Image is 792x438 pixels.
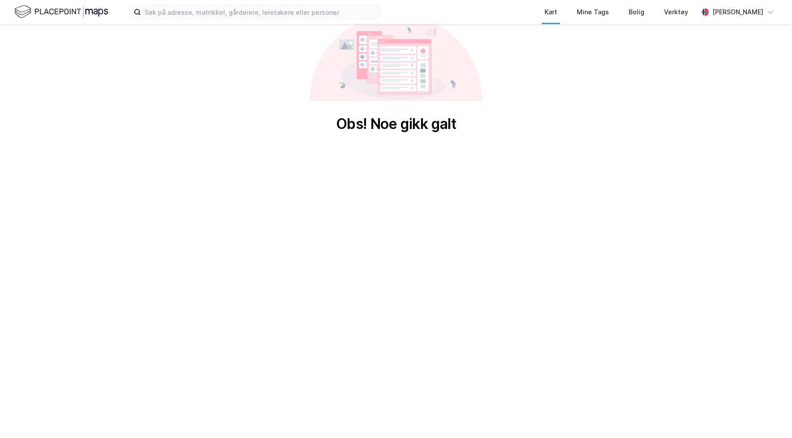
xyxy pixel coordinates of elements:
[747,395,792,438] iframe: Chat Widget
[629,7,644,17] div: Bolig
[577,7,609,17] div: Mine Tags
[141,5,380,19] input: Søk på adresse, matrikkel, gårdeiere, leietakere eller personer
[664,7,688,17] div: Verktøy
[545,7,557,17] div: Kart
[336,115,456,133] div: Obs! Noe gikk galt
[712,7,763,17] div: [PERSON_NAME]
[14,4,108,20] img: logo.f888ab2527a4732fd821a326f86c7f29.svg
